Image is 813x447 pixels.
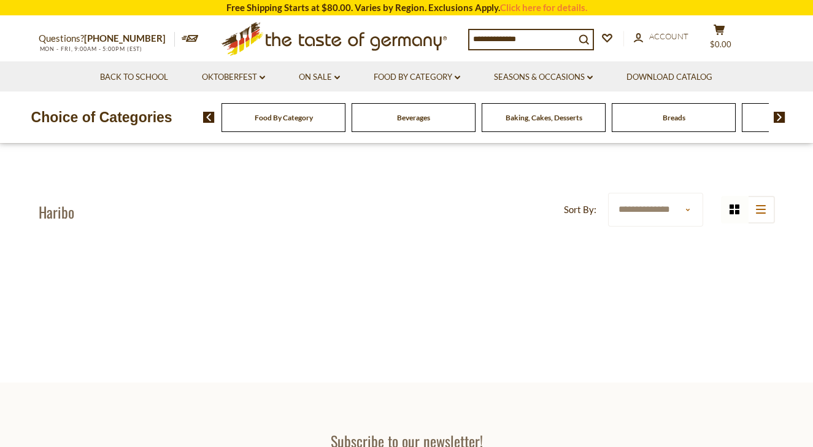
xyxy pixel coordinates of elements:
a: Food By Category [374,71,460,84]
a: Breads [663,113,685,122]
a: Oktoberfest [202,71,265,84]
span: $0.00 [710,39,731,49]
a: [PHONE_NUMBER] [84,33,166,44]
a: Back to School [100,71,168,84]
a: On Sale [299,71,340,84]
img: previous arrow [203,112,215,123]
img: next arrow [774,112,785,123]
a: Beverages [397,113,430,122]
h1: Haribo [39,203,74,221]
button: $0.00 [701,24,738,55]
span: MON - FRI, 9:00AM - 5:00PM (EST) [39,45,143,52]
span: Account [649,31,688,41]
a: Download Catalog [626,71,712,84]
a: Seasons & Occasions [494,71,593,84]
label: Sort By: [564,202,596,217]
a: Food By Category [255,113,313,122]
p: Questions? [39,31,175,47]
a: Baking, Cakes, Desserts [506,113,582,122]
a: Click here for details. [500,2,587,13]
a: Account [634,30,688,44]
